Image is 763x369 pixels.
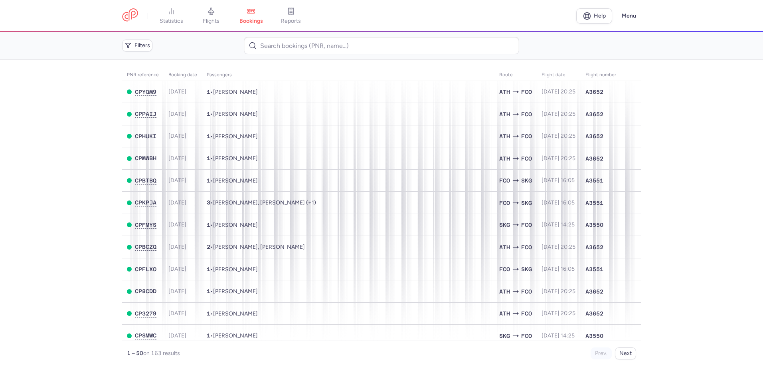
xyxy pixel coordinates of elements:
span: [DATE] [168,332,186,339]
button: CPFLXO [135,266,156,273]
span: • [207,199,316,206]
span: [DATE] [168,266,186,272]
span: Simone ATTIAS [213,133,258,140]
span: A3652 [585,288,603,296]
button: CP3279 [135,310,156,317]
th: Passengers [202,69,494,81]
span: FCO [521,287,532,296]
span: A3652 [585,155,603,163]
span: CPHUKI [135,133,156,139]
span: FCO [521,87,532,96]
button: CPMWBH [135,155,156,162]
span: • [207,266,258,273]
span: SKG [521,265,532,274]
input: Search bookings (PNR, name...) [244,37,519,54]
button: CPBTBQ [135,177,156,184]
span: [DATE] [168,221,186,228]
button: CPFMYS [135,222,156,228]
span: [DATE] [168,244,186,250]
span: statistics [160,18,183,25]
span: CPSMWC [135,332,156,339]
span: A3551 [585,265,603,273]
span: ATH [499,287,510,296]
span: A3652 [585,132,603,140]
button: CPSMWC [135,332,156,339]
span: [DATE] [168,111,186,117]
span: FCO [521,154,532,163]
button: CPPAIJ [135,111,156,117]
span: • [207,177,258,184]
a: reports [271,7,311,25]
span: 2 [207,244,210,250]
span: [DATE] 20:25 [542,288,575,295]
span: [DATE] [168,133,186,139]
a: Help [576,8,612,24]
span: • [207,222,258,228]
span: [DATE] [168,88,186,95]
span: 1 [207,310,210,317]
th: Booking date [164,69,202,81]
span: • [207,111,258,117]
span: ATH [499,132,510,141]
span: 1 [207,133,210,139]
button: CPYQM9 [135,89,156,95]
span: Valeria FINOCCHIARO [213,310,258,317]
span: A3550 [585,221,603,229]
button: Prev. [591,347,612,359]
button: Menu [617,8,641,24]
span: FCO [499,176,510,185]
span: [DATE] 20:25 [542,133,575,139]
span: 1 [207,266,210,272]
span: 3 [207,199,210,206]
span: FCO [521,110,532,119]
span: [DATE] [168,199,186,206]
span: • [207,155,258,162]
span: Help [594,13,606,19]
span: Filters [134,42,150,49]
span: ATH [499,110,510,119]
span: [DATE] [168,310,186,317]
span: • [207,332,258,339]
span: Pati MAGOMEDOVA [213,111,258,117]
span: FCO [521,309,532,318]
span: CPFLXO [135,266,156,272]
span: 1 [207,177,210,184]
span: [DATE] 20:25 [542,244,575,250]
span: ATH [499,87,510,96]
span: A3652 [585,110,603,118]
span: bookings [239,18,263,25]
span: SKG [521,198,532,207]
button: CPHUKI [135,133,156,140]
span: [DATE] 16:05 [542,266,575,272]
span: Valeria ARNALDI, Matteo DI STEFANO [213,244,305,250]
span: FCO [521,132,532,141]
span: 1 [207,111,210,117]
span: A3551 [585,199,603,207]
span: • [207,89,258,95]
span: [DATE] 14:25 [542,221,575,228]
a: statistics [151,7,191,25]
span: [DATE] 20:25 [542,155,575,162]
strong: 1 – 50 [127,350,143,357]
th: Flight number [581,69,621,81]
span: FCO [499,198,510,207]
span: • [207,244,305,250]
span: [DATE] 20:25 [542,310,575,317]
span: [DATE] [168,177,186,184]
a: CitizenPlane red outlined logo [122,8,138,23]
span: 1 [207,288,210,294]
span: ATH [499,243,510,252]
span: FCO [521,220,532,229]
span: FCO [521,331,532,340]
span: A3551 [585,177,603,184]
a: flights [191,7,231,25]
button: CPKPJA [135,199,156,206]
span: [DATE] 16:05 [542,199,575,206]
span: 1 [207,332,210,339]
span: CPBCZQ [135,244,156,250]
